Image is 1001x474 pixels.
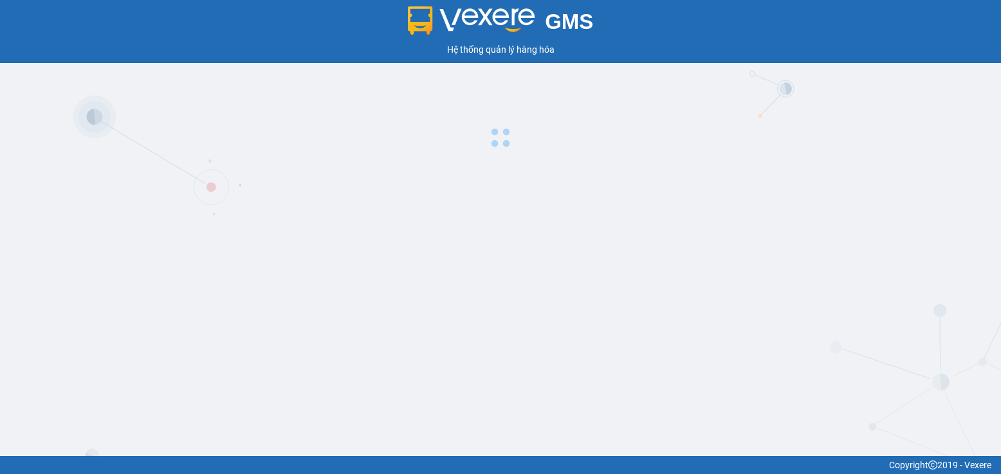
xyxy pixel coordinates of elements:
[928,460,937,469] span: copyright
[3,42,998,57] div: Hệ thống quản lý hàng hóa
[408,19,594,30] a: GMS
[545,10,593,33] span: GMS
[10,458,991,472] div: Copyright 2019 - Vexere
[408,6,535,35] img: logo 2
